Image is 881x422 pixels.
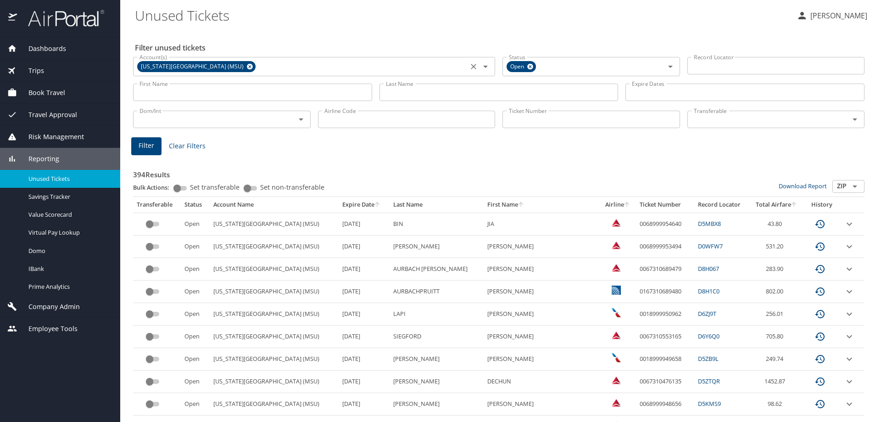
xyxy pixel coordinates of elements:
[133,183,177,191] p: Bulk Actions:
[803,197,840,213] th: History
[135,1,789,29] h1: Unused Tickets
[137,201,177,209] div: Transferable
[135,40,866,55] h2: Filter unused tickets
[844,264,855,275] button: expand row
[210,393,339,416] td: [US_STATE][GEOGRAPHIC_DATA] (MSU)
[698,309,716,318] a: D6ZJ9T
[791,202,797,208] button: sort
[749,371,803,393] td: 1452.87
[636,303,694,326] td: 0018999950962
[339,348,389,371] td: [DATE]
[390,348,484,371] td: [PERSON_NAME]
[698,354,719,363] a: D5ZB9L
[28,228,109,237] span: Virtual Pay Lookup
[295,113,307,126] button: Open
[390,393,484,416] td: [PERSON_NAME]
[17,132,84,142] span: Risk Management
[390,213,484,235] td: BIN
[612,286,621,295] img: United Airlines
[694,197,749,213] th: Record Locator
[793,7,871,24] button: [PERSON_NAME]
[507,62,530,72] span: Open
[484,281,600,303] td: [PERSON_NAME]
[339,303,389,326] td: [DATE]
[749,236,803,258] td: 531.20
[749,326,803,348] td: 705.80
[612,263,621,272] img: Delta Airlines
[612,308,621,317] img: American Airlines
[181,348,210,371] td: Open
[181,213,210,235] td: Open
[390,371,484,393] td: [PERSON_NAME]
[484,348,600,371] td: [PERSON_NAME]
[181,326,210,348] td: Open
[844,286,855,297] button: expand row
[133,164,864,180] h3: 394 Results
[507,61,536,72] div: Open
[844,331,855,342] button: expand row
[169,141,206,152] span: Clear Filters
[210,348,339,371] td: [US_STATE][GEOGRAPHIC_DATA] (MSU)
[636,348,694,371] td: 0018999949658
[844,309,855,320] button: expand row
[137,61,256,72] div: [US_STATE][GEOGRAPHIC_DATA] (MSU)
[131,137,162,155] button: Filter
[181,371,210,393] td: Open
[28,264,109,273] span: IBank
[779,182,827,190] a: Download Report
[844,354,855,365] button: expand row
[390,236,484,258] td: [PERSON_NAME]
[28,174,109,183] span: Unused Tickets
[210,326,339,348] td: [US_STATE][GEOGRAPHIC_DATA] (MSU)
[636,326,694,348] td: 0067310553165
[808,10,867,21] p: [PERSON_NAME]
[181,281,210,303] td: Open
[17,66,44,76] span: Trips
[181,197,210,213] th: Status
[18,9,104,27] img: airportal-logo.png
[612,241,621,250] img: Delta Airlines
[698,264,719,273] a: D8H067
[636,213,694,235] td: 0068999954640
[28,247,109,255] span: Domo
[210,371,339,393] td: [US_STATE][GEOGRAPHIC_DATA] (MSU)
[17,44,66,54] span: Dashboards
[636,281,694,303] td: 0167310689480
[698,399,721,408] a: D5KMS9
[260,184,324,191] span: Set non-transferable
[636,393,694,416] td: 0068999948656
[374,202,381,208] button: sort
[484,197,600,213] th: First Name
[339,236,389,258] td: [DATE]
[636,258,694,281] td: 0067310689479
[749,281,803,303] td: 802.00
[484,213,600,235] td: JIA
[698,219,721,228] a: D5MBX8
[390,197,484,213] th: Last Name
[749,258,803,281] td: 283.90
[612,376,621,385] img: Delta Airlines
[181,236,210,258] td: Open
[390,326,484,348] td: SIEGFORD
[339,213,389,235] td: [DATE]
[698,332,719,340] a: D6Y6Q0
[390,303,484,326] td: LAPI
[636,371,694,393] td: 0067310476135
[518,202,524,208] button: sort
[749,348,803,371] td: 249.74
[210,281,339,303] td: [US_STATE][GEOGRAPHIC_DATA] (MSU)
[484,236,600,258] td: [PERSON_NAME]
[339,371,389,393] td: [DATE]
[181,258,210,281] td: Open
[698,242,723,250] a: D0WFW7
[844,376,855,387] button: expand row
[479,60,492,73] button: Open
[28,282,109,291] span: Prime Analytics
[139,140,154,152] span: Filter
[636,197,694,213] th: Ticket Number
[484,258,600,281] td: [PERSON_NAME]
[390,281,484,303] td: AURBACHPRUITT
[17,110,77,120] span: Travel Approval
[181,303,210,326] td: Open
[484,371,600,393] td: DECHUN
